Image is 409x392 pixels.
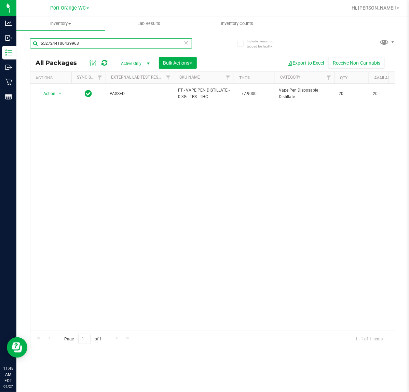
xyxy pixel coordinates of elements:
[222,72,234,83] a: Filter
[58,334,108,344] span: Page of 1
[30,38,192,49] input: Search Package ID, Item Name, SKU, Lot or Part Number...
[36,76,69,80] div: Actions
[3,384,13,389] p: 09/27
[178,87,230,100] span: FT - VAPE PEN DISTILLATE - 0.3G - TRS - THC
[340,76,347,80] a: Qty
[3,365,13,384] p: 11:48 AM EDT
[179,75,200,80] a: SKU Name
[50,5,86,11] span: Port Orange WC
[105,16,193,31] a: Lab Results
[159,57,197,69] button: Bulk Actions
[78,334,91,344] input: 1
[128,21,169,27] span: Lab Results
[350,334,388,344] span: 1 - 1 of 1 items
[328,57,385,69] button: Receive Non-Cannabis
[339,91,365,97] span: 20
[5,49,12,56] inline-svg: Inventory
[163,60,192,66] span: Bulk Actions
[5,79,12,85] inline-svg: Retail
[36,59,84,67] span: All Packages
[239,76,250,80] a: THC%
[5,64,12,71] inline-svg: Outbound
[85,89,92,98] span: In Sync
[283,57,328,69] button: Export to Excel
[5,20,12,27] inline-svg: Analytics
[16,21,105,27] span: Inventory
[212,21,262,27] span: Inventory Counts
[373,91,399,97] span: 20
[37,89,56,98] span: Action
[280,75,300,80] a: Category
[5,93,12,100] inline-svg: Reports
[163,72,174,83] a: Filter
[16,16,105,31] a: Inventory
[352,5,396,11] span: Hi, [PERSON_NAME]!
[94,72,106,83] a: Filter
[193,16,282,31] a: Inventory Counts
[110,91,170,97] span: PASSED
[323,72,335,83] a: Filter
[5,35,12,41] inline-svg: Inbound
[7,337,27,358] iframe: Resource center
[374,76,395,80] a: Available
[238,89,260,99] span: 77.9000
[111,75,165,80] a: External Lab Test Result
[184,38,189,47] span: Clear
[77,75,103,80] a: Sync Status
[247,39,281,49] span: Include items not tagged for facility
[279,87,330,100] span: Vape Pen Disposable Distillate
[56,89,65,98] span: select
